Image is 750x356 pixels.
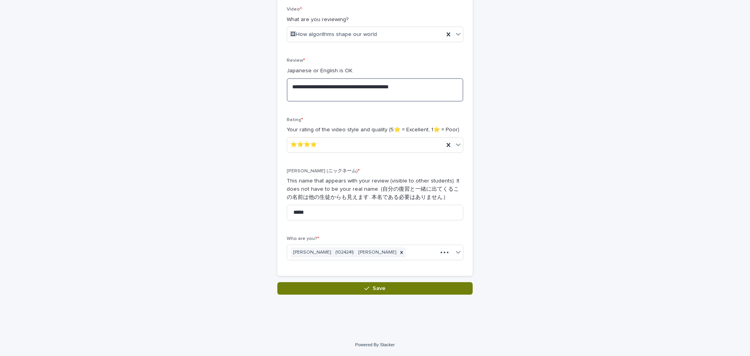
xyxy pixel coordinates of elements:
p: Your rating of the video style and quality (5⭐️ = Excellent, 1⭐️ = Poor) [287,126,463,134]
span: ⭐️⭐️⭐️⭐️ [290,141,317,149]
span: Rating [287,118,303,122]
button: Save [277,282,473,295]
span: [PERSON_NAME] (ニックネーム) [287,169,360,174]
a: Powered By Stacker [355,342,395,347]
p: This name that appears with your review (visible to other students). It does not have to be your ... [287,177,463,201]
p: What are you reviewing? [287,16,463,24]
span: Who are you? [287,236,319,241]
span: Review [287,58,305,63]
div: [PERSON_NAME] (1024241) [PERSON_NAME] [291,247,397,258]
span: 🖼How algorithms shape our world [290,30,377,39]
p: Japanese or English is OK. [287,67,463,75]
span: Save [373,286,386,291]
span: Video [287,7,302,12]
